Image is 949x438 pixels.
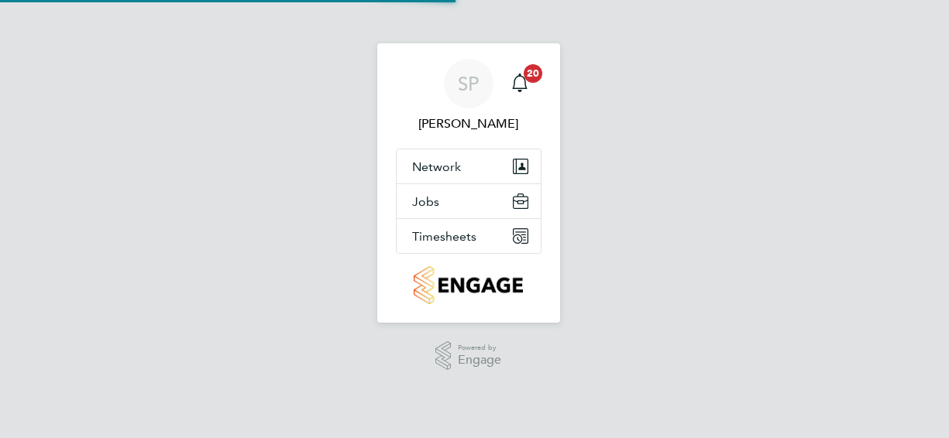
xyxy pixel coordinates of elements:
button: Network [397,149,541,183]
a: Powered byEngage [435,341,501,371]
span: Network [412,159,461,174]
span: 20 [524,64,542,83]
span: Timesheets [412,229,476,244]
a: 20 [504,59,535,108]
img: countryside-properties-logo-retina.png [414,266,523,304]
span: Powered by [458,341,501,354]
a: Go to home page [396,266,542,304]
nav: Main navigation [377,43,560,323]
button: Jobs [397,184,541,218]
span: SP [458,74,479,94]
span: Engage [458,354,501,367]
span: Jobs [412,194,439,209]
span: Stephen Purdy [396,115,542,133]
a: SP[PERSON_NAME] [396,59,542,133]
button: Timesheets [397,219,541,253]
